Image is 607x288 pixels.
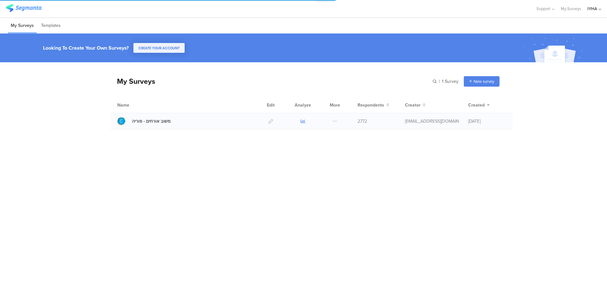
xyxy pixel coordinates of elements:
[293,97,312,113] div: Analyze
[405,102,426,108] button: Creator
[264,97,278,113] div: Edit
[358,102,389,108] button: Respondents
[328,97,342,113] div: More
[587,6,597,12] div: IYHA
[468,102,490,108] button: Created
[38,18,64,33] li: Templates
[468,102,485,108] span: Created
[358,118,367,125] span: 2772
[132,118,171,125] div: משוב אורחים - פוריה
[474,78,494,84] span: New survey
[133,43,185,53] button: CREATE YOUR ACCOUNT
[405,118,459,125] div: ofir@iyha.org.il
[468,118,506,125] div: [DATE]
[358,102,384,108] span: Respondents
[111,76,155,87] div: My Surveys
[117,102,155,108] div: Name
[43,44,129,52] div: Looking To Create Your Own Surveys?
[6,4,41,12] img: segmanta logo
[442,78,458,85] span: 1 Survey
[138,46,180,51] span: CREATE YOUR ACCOUNT
[521,35,586,64] img: create_account_image.svg
[405,102,420,108] span: Creator
[438,78,441,85] span: |
[536,6,550,12] span: Support
[8,18,37,33] li: My Surveys
[117,117,171,125] a: משוב אורחים - פוריה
